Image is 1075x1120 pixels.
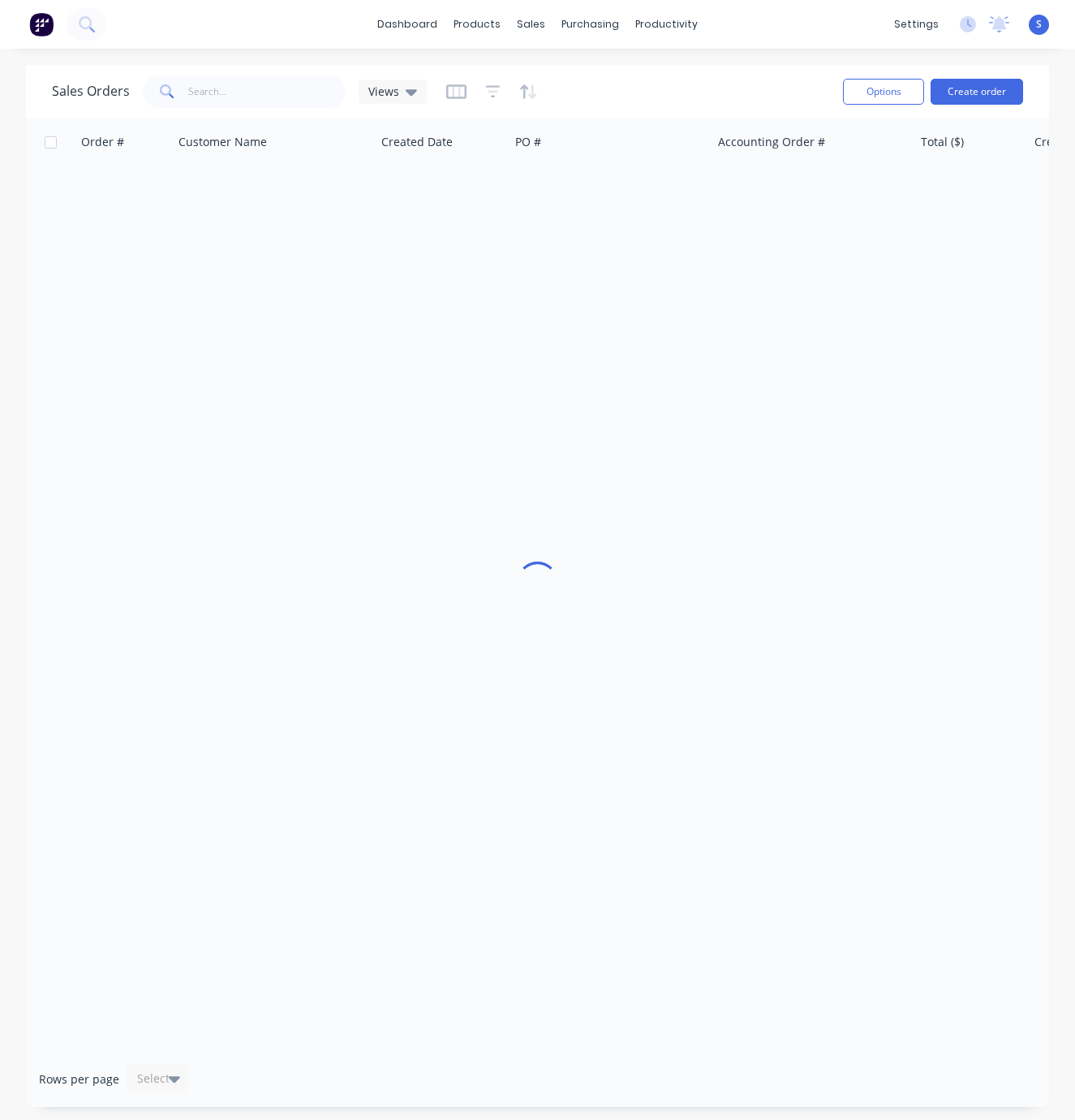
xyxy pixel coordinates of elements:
span: S [1036,17,1042,32]
span: Views [368,83,399,100]
a: dashboard [369,12,445,37]
div: Customer Name [178,134,267,150]
div: productivity [627,12,706,37]
div: settings [886,12,947,37]
button: Options [843,79,924,105]
div: PO # [515,134,541,150]
div: sales [509,12,553,37]
span: Rows per page [39,1071,119,1088]
div: Select... [137,1070,179,1087]
img: Factory [29,12,54,37]
div: purchasing [553,12,627,37]
input: Search... [188,75,346,108]
h1: Sales Orders [52,84,130,99]
div: Order # [81,134,124,150]
div: products [445,12,509,37]
div: Accounting Order # [718,134,825,150]
div: Total ($) [921,134,964,150]
button: Create order [931,79,1023,105]
div: Created Date [381,134,453,150]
